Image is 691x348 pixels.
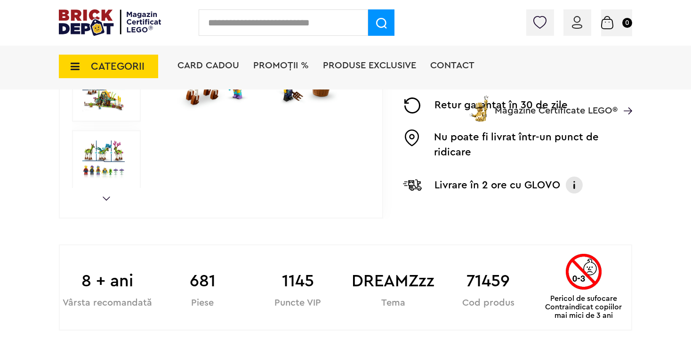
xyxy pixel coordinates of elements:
[155,299,250,308] div: Piese
[618,94,632,103] a: Magazine Certificate LEGO®
[60,299,155,308] div: Vârsta recomandată
[250,268,345,294] b: 1145
[441,299,536,308] div: Cod produs
[539,254,628,320] div: Pericol de sufocare Contraindicat copiilor mai mici de 3 ani
[622,18,632,28] small: 0
[250,299,345,308] div: Puncte VIP
[345,299,441,308] div: Tema
[430,61,474,70] a: Contact
[565,176,584,194] img: Info livrare cu GLOVO
[82,140,125,183] img: Grajdul creaturilor din vis
[177,61,239,70] a: Card Cadou
[403,129,421,146] img: Easybox
[323,61,416,70] a: Produse exclusive
[103,196,110,201] a: Next
[495,94,618,115] span: Magazine Certificate LEGO®
[403,179,422,191] img: Livrare Glovo
[60,268,155,294] b: 8 + ani
[345,268,441,294] b: DREAMZzz
[434,178,560,193] p: Livrare în 2 ore cu GLOVO
[441,268,536,294] b: 71459
[434,129,632,160] p: Nu poate fi livrat într-un punct de ridicare
[253,61,309,70] a: PROMOȚII %
[155,268,250,294] b: 681
[91,61,145,72] span: CATEGORII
